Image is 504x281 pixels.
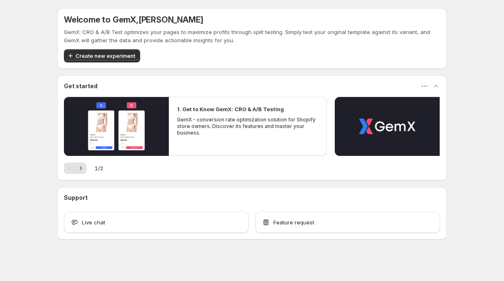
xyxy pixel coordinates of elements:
[177,117,318,136] p: GemX - conversion rate optimization solution for Shopify store owners. Discover its features and ...
[75,162,86,174] button: Next
[177,105,284,113] h2: 1. Get to Know GemX: CRO & A/B Testing
[82,218,105,226] span: Live chat
[64,162,86,174] nav: Pagination
[95,164,103,172] span: 1 / 2
[64,28,440,44] p: GemX: CRO & A/B Test optimizes your pages to maximize profits through split testing. Simply test ...
[335,97,440,156] button: Play video
[273,218,314,226] span: Feature request
[64,194,88,202] h3: Support
[64,97,169,156] button: Play video
[64,82,98,90] h3: Get started
[75,52,135,60] span: Create new experiment
[64,49,140,62] button: Create new experiment
[64,15,203,25] h5: Welcome to GemX
[136,15,203,25] span: , [PERSON_NAME]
